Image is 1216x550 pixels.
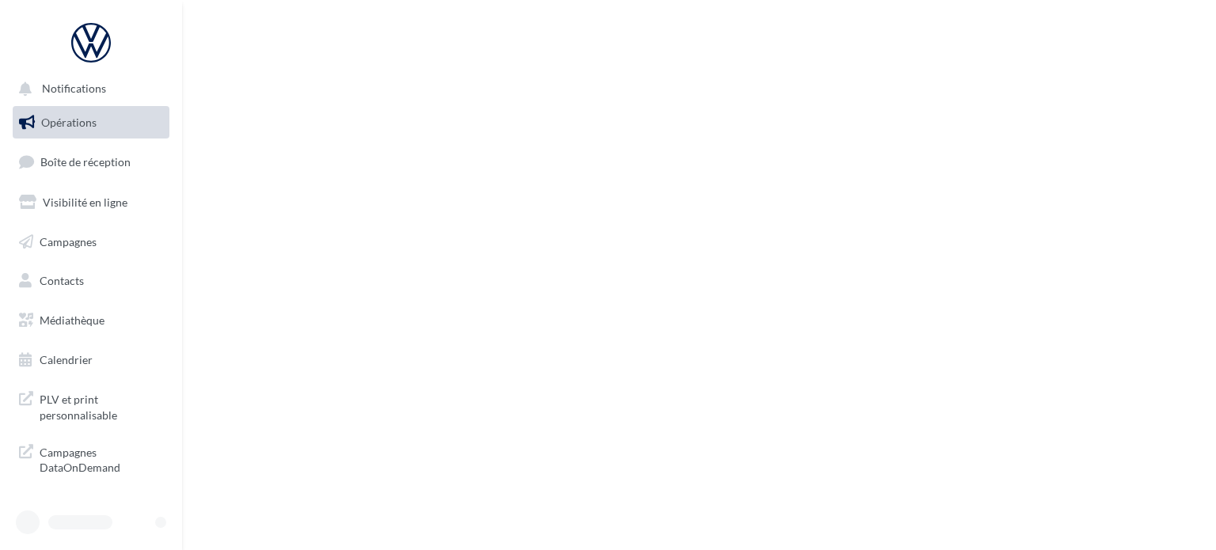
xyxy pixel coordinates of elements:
span: Notifications [42,82,106,96]
a: Visibilité en ligne [9,186,173,219]
a: Campagnes DataOnDemand [9,435,173,482]
span: Campagnes [40,234,97,248]
a: Calendrier [9,343,173,377]
span: Visibilité en ligne [43,195,127,209]
span: Calendrier [40,353,93,366]
a: Médiathèque [9,304,173,337]
span: Campagnes DataOnDemand [40,442,163,476]
span: Médiathèque [40,313,104,327]
a: Contacts [9,264,173,298]
span: Contacts [40,274,84,287]
a: PLV et print personnalisable [9,382,173,429]
span: Opérations [41,116,97,129]
a: Opérations [9,106,173,139]
span: Boîte de réception [40,155,131,169]
a: Boîte de réception [9,145,173,179]
a: Campagnes [9,226,173,259]
span: PLV et print personnalisable [40,389,163,423]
